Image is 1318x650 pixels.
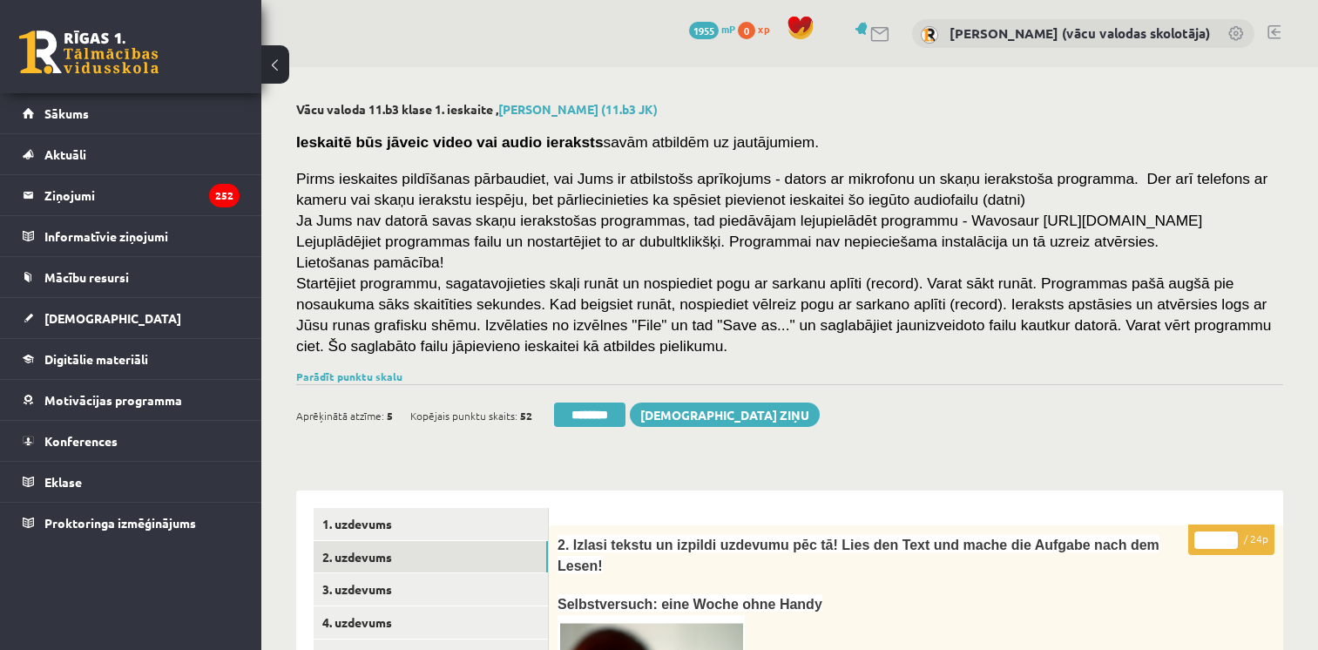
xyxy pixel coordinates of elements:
[296,369,402,383] a: Parādīt punktu skalu
[23,339,240,379] a: Digitālie materiāli
[44,105,89,121] span: Sākums
[630,403,820,427] a: [DEMOGRAPHIC_DATA] ziņu
[44,269,129,285] span: Mācību resursi
[296,233,1159,250] span: Lejuplādējiet programmas failu un nostartējiet to ar dubultklikšķi. Programmai nav nepieciešama i...
[498,101,658,117] a: [PERSON_NAME] (11.b3 JK)
[44,474,82,490] span: Eklase
[23,134,240,174] a: Aktuāli
[520,403,532,429] span: 52
[23,216,240,256] a: Informatīvie ziņojumi
[689,22,719,39] span: 1955
[314,606,548,639] a: 4. uzdevums
[314,508,548,540] a: 1. uzdevums
[23,503,240,543] a: Proktoringa izmēģinājums
[19,30,159,74] a: Rīgas 1. Tālmācības vidusskola
[1188,525,1274,555] p: / 24p
[23,462,240,502] a: Eklase
[296,133,604,151] strong: Ieskaitē būs jāveic video vai audio ieraksts
[296,102,1283,117] h2: Vācu valoda 11.b3 klase 1. ieskaite ,
[296,170,1267,208] span: Pirms ieskaites pildīšanas pārbaudiet, vai Jums ir atbilstošs aprīkojums - dators ar mikrofonu un...
[296,133,819,151] span: savām atbildēm uz jautājumiem.
[44,351,148,367] span: Digitālie materiāli
[296,403,384,429] span: Aprēķinātā atzīme:
[23,298,240,338] a: [DEMOGRAPHIC_DATA]
[387,403,393,429] span: 5
[209,184,240,207] i: 252
[44,175,240,215] legend: Ziņojumi
[23,93,240,133] a: Sākums
[721,22,735,36] span: mP
[23,421,240,461] a: Konferences
[689,22,735,36] a: 1955 mP
[23,257,240,297] a: Mācību resursi
[44,216,240,256] legend: Informatīvie ziņojumi
[314,541,548,573] a: 2. uzdevums
[410,403,517,429] span: Kopējais punktu skaits:
[296,212,1202,229] span: Ja Jums nav datorā savas skaņu ierakstošas programmas, tad piedāvājam lejupielādēt programmu - Wa...
[738,22,755,39] span: 0
[23,175,240,215] a: Ziņojumi252
[44,392,182,408] span: Motivācijas programma
[296,254,444,271] span: Lietošanas pamācība!
[23,380,240,420] a: Motivācijas programma
[44,433,118,449] span: Konferences
[314,573,548,606] a: 3. uzdevums
[558,538,1159,573] span: 2. Izlasi tekstu un izpildi uzdevumu pēc tā! Lies den Text und mache die Aufgabe nach dem Lesen!
[44,146,86,162] span: Aktuāli
[558,597,822,612] span: Selbstversuch: eine Woche ohne Handy
[758,22,769,36] span: xp
[44,515,196,531] span: Proktoringa izmēģinājums
[44,310,181,326] span: [DEMOGRAPHIC_DATA]
[296,274,1271,355] span: Startējiet programmu, sagatavojieties skaļi runāt un nospiediet pogu ar sarkanu aplīti (record). ...
[921,26,938,44] img: Inga Volfa (vācu valodas skolotāja)
[738,22,778,36] a: 0 xp
[950,24,1210,42] a: [PERSON_NAME] (vācu valodas skolotāja)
